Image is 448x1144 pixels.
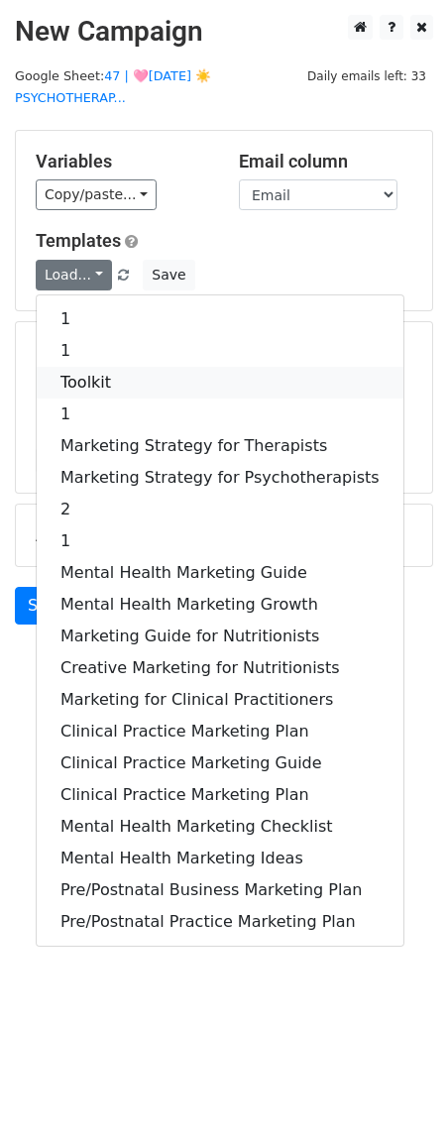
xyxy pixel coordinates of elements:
a: Mental Health Marketing Checklist [37,811,403,843]
a: Clinical Practice Marketing Plan [37,716,403,747]
h5: Email column [239,151,412,172]
a: Clinical Practice Marketing Plan [37,779,403,811]
a: Templates [36,230,121,251]
a: Pre/Postnatal Practice Marketing Plan [37,906,403,938]
a: Marketing for Clinical Practitioners [37,684,403,716]
a: Clinical Practice Marketing Guide [37,747,403,779]
a: Load... [36,260,112,290]
h5: Variables [36,151,209,172]
a: Copy/paste... [36,179,157,210]
a: 1 [37,335,403,367]
a: Mental Health Marketing Ideas [37,843,403,874]
a: Toolkit [37,367,403,399]
a: Marketing Strategy for Psychotherapists [37,462,403,494]
a: 47 | 🩷[DATE] ☀️PSYCHOTHERAP... [15,68,211,106]
span: Daily emails left: 33 [300,65,433,87]
a: 1 [37,525,403,557]
a: Daily emails left: 33 [300,68,433,83]
a: 1 [37,303,403,335]
a: Marketing Strategy for Therapists [37,430,403,462]
a: Mental Health Marketing Guide [37,557,403,589]
a: Send [15,587,80,625]
a: Marketing Guide for Nutritionists [37,621,403,652]
a: 2 [37,494,403,525]
a: 1 [37,399,403,430]
h2: New Campaign [15,15,433,49]
iframe: Chat Widget [349,1049,448,1144]
a: Pre/Postnatal Business Marketing Plan [37,874,403,906]
small: Google Sheet: [15,68,211,106]
a: Mental Health Marketing Growth [37,589,403,621]
button: Save [143,260,194,290]
a: Creative Marketing for Nutritionists [37,652,403,684]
